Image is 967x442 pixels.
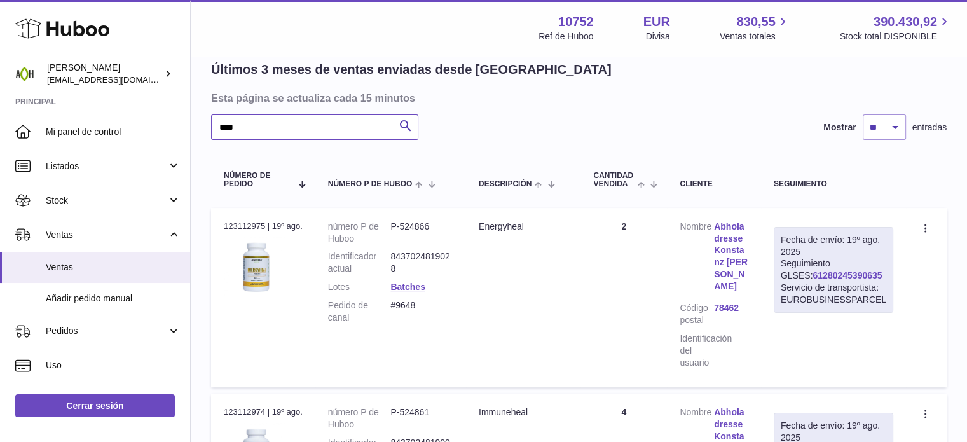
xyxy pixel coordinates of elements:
[646,31,670,43] div: Divisa
[479,180,532,188] span: Descripción
[15,394,175,417] a: Cerrar sesión
[714,221,748,293] a: Abholadresse Konstanz [PERSON_NAME]
[47,62,161,86] div: [PERSON_NAME]
[211,61,611,78] h2: Últimos 3 meses de ventas enviadas desde [GEOGRAPHIC_DATA]
[328,180,412,188] span: número P de Huboo
[874,13,937,31] span: 390.430,92
[479,221,568,233] div: Energyheal
[538,31,593,43] div: Ref de Huboo
[781,282,886,306] div: Servicio de transportista: EUROBUSINESSPARCEL
[46,126,181,138] span: Mi panel de control
[211,91,943,105] h3: Esta página se actualiza cada 15 minutos
[813,270,882,280] a: 61280245390635
[46,229,167,241] span: Ventas
[774,180,893,188] div: Seguimiento
[714,302,748,314] a: 78462
[390,251,453,275] dd: 8437024819028
[224,221,303,232] div: 123112975 | 19º ago.
[781,234,886,258] div: Fecha de envío: 19º ago. 2025
[390,300,453,324] dd: #9648
[680,333,714,369] dt: Identificación del usuario
[840,31,952,43] span: Stock total DISPONIBLE
[46,261,181,273] span: Ventas
[328,281,391,293] dt: Lotes
[224,236,287,300] img: 107521706523525.jpg
[46,325,167,337] span: Pedidos
[328,221,391,245] dt: número P de Huboo
[46,160,167,172] span: Listados
[46,359,181,371] span: Uso
[720,31,790,43] span: Ventas totales
[15,64,34,83] img: ventas@adaptohealue.com
[47,74,187,85] span: [EMAIL_ADDRESS][DOMAIN_NAME]
[680,180,748,188] div: Cliente
[720,13,790,43] a: 830,55 Ventas totales
[840,13,952,43] a: 390.430,92 Stock total DISPONIBLE
[328,406,391,431] dt: número P de Huboo
[774,227,893,313] div: Seguimiento GLSES:
[224,406,303,418] div: 123112974 | 19º ago.
[479,406,568,418] div: Immuneheal
[580,208,667,388] td: 2
[680,302,714,326] dt: Código postal
[224,172,291,188] span: Número de pedido
[328,300,391,324] dt: Pedido de canal
[737,13,776,31] span: 830,55
[390,221,453,245] dd: P-524866
[390,282,425,292] a: Batches
[46,293,181,305] span: Añadir pedido manual
[643,13,670,31] strong: EUR
[390,406,453,431] dd: P-524861
[328,251,391,275] dt: Identificador actual
[558,13,594,31] strong: 10752
[823,121,856,134] label: Mostrar
[912,121,947,134] span: entradas
[593,172,634,188] span: Cantidad vendida
[680,221,714,296] dt: Nombre
[46,195,167,207] span: Stock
